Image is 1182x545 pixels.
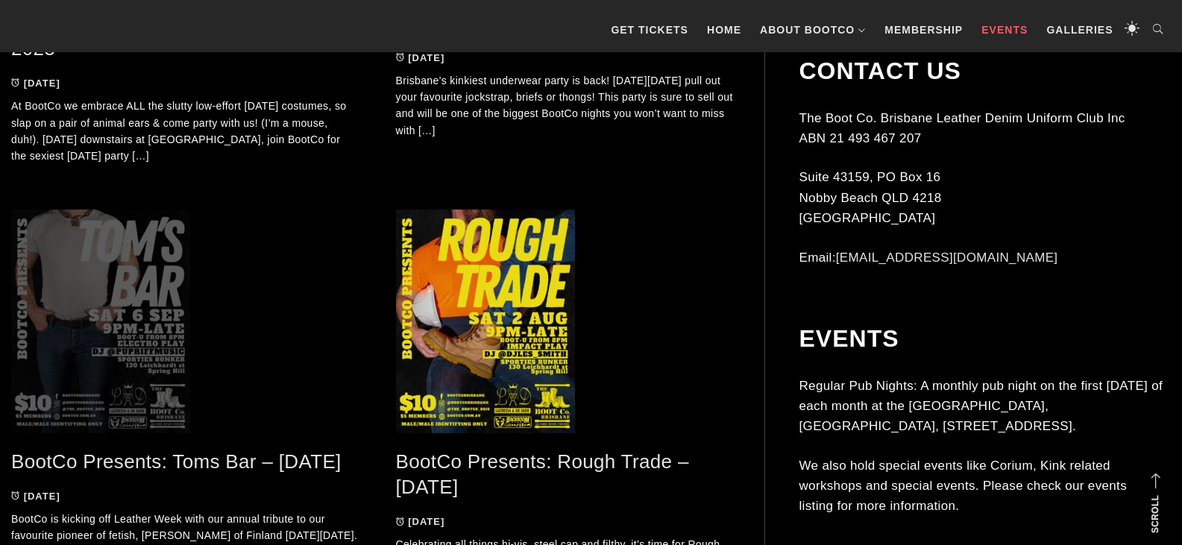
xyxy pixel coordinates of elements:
time: [DATE] [24,491,60,502]
a: About BootCo [752,7,873,52]
a: [DATE] [11,491,60,502]
time: [DATE] [408,52,444,63]
strong: Scroll [1150,495,1160,533]
a: [EMAIL_ADDRESS][DOMAIN_NAME] [836,250,1058,264]
a: [DATE] [396,516,445,527]
a: Events [974,7,1035,52]
a: [DATE] [396,52,445,63]
a: BootCo Presents: Toms Bar – [DATE] [11,450,342,473]
a: BootCo Presents: Rough Trade – [DATE] [396,450,689,499]
a: Membership [877,7,970,52]
a: GET TICKETS [603,7,696,52]
p: At BootCo we embrace ALL the slutty low-effort [DATE] costumes, so slap on a pair of animal ears ... [11,98,358,165]
a: Home [700,7,749,52]
time: [DATE] [408,516,444,527]
p: The Boot Co. Brisbane Leather Denim Uniform Club Inc ABN 21 493 467 207 [799,107,1165,148]
p: Suite 43159, PO Box 16 Nobby Beach QLD 4218 [GEOGRAPHIC_DATA] [799,167,1165,228]
p: We also hold special events like Corium, Kink related workshops and special events. Please check ... [799,455,1165,516]
a: [DATE] [11,78,60,89]
p: Brisbane’s kinkiest underwear party is back! [DATE][DATE] pull out your favourite jockstrap, brie... [396,72,743,139]
time: [DATE] [24,78,60,89]
h2: Events [799,324,1165,353]
h2: Contact Us [799,57,1165,85]
p: Regular Pub Nights: A monthly pub night on the first [DATE] of each month at the [GEOGRAPHIC_DATA... [799,375,1165,436]
a: Galleries [1039,7,1120,52]
p: Email: [799,247,1165,267]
